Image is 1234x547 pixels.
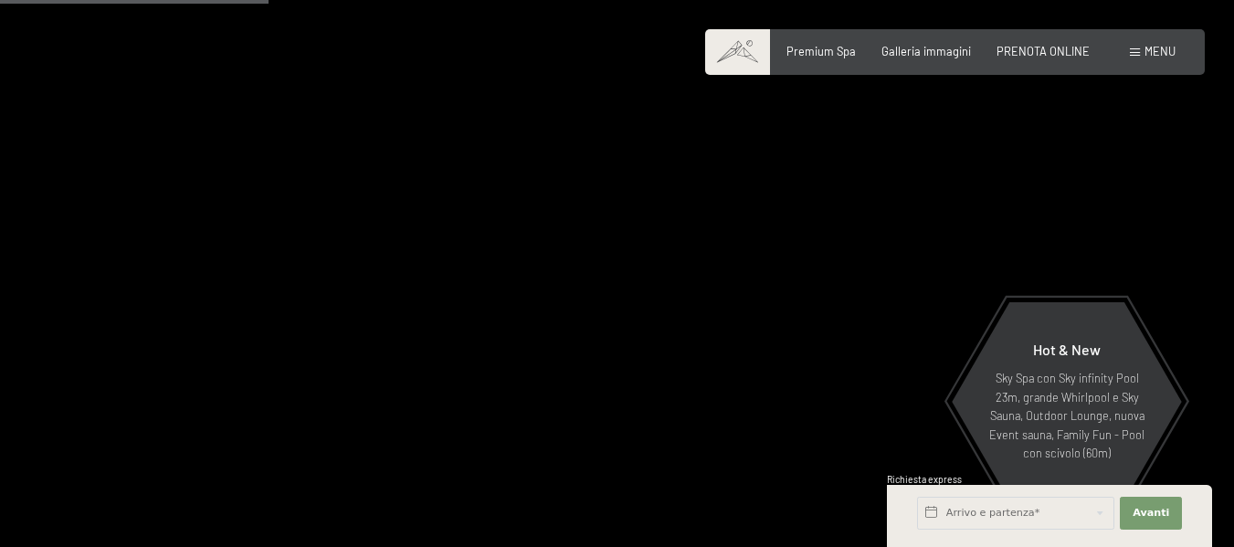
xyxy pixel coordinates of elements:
[997,44,1090,58] a: PRENOTA ONLINE
[887,474,962,485] span: Richiesta express
[786,44,856,58] a: Premium Spa
[1144,44,1176,58] span: Menu
[987,369,1146,462] p: Sky Spa con Sky infinity Pool 23m, grande Whirlpool e Sky Sauna, Outdoor Lounge, nuova Event saun...
[1133,506,1169,521] span: Avanti
[1033,341,1101,358] span: Hot & New
[881,44,971,58] a: Galleria immagini
[1120,497,1182,530] button: Avanti
[951,301,1183,502] a: Hot & New Sky Spa con Sky infinity Pool 23m, grande Whirlpool e Sky Sauna, Outdoor Lounge, nuova ...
